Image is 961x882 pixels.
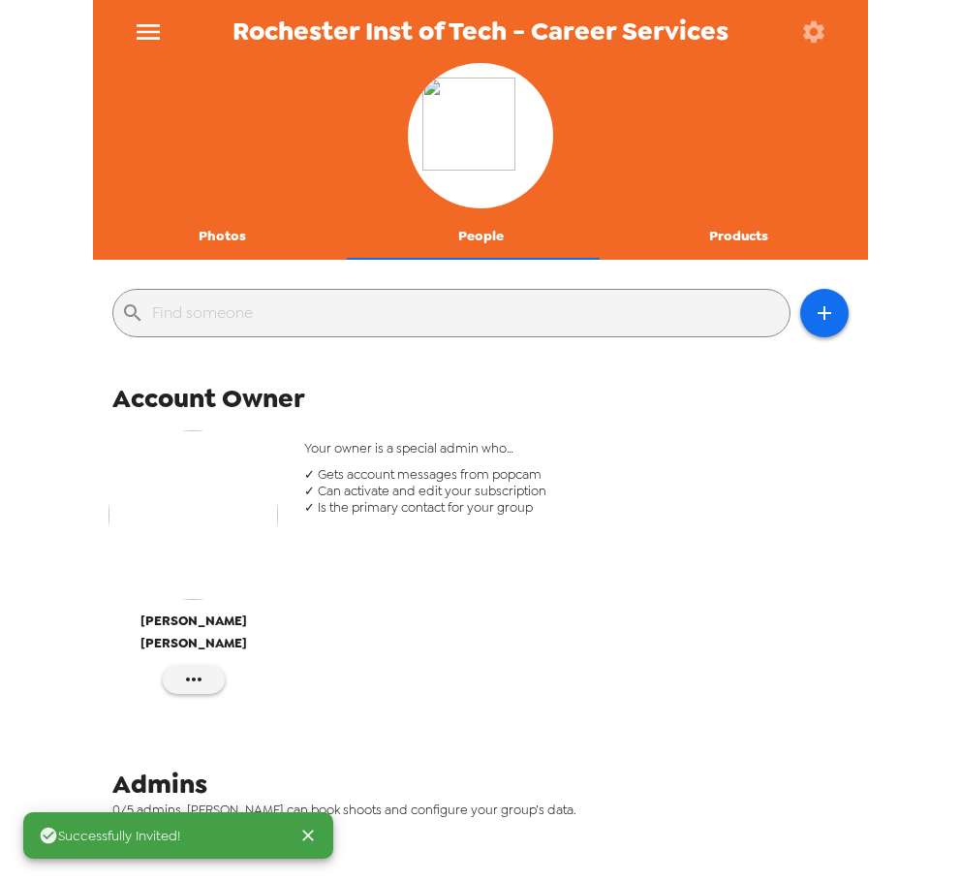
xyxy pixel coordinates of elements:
span: Rochester Inst of Tech - Career Services [232,18,728,45]
span: Account Owner [112,381,305,416]
span: ✓ Can activate and edit your subscription [304,483,850,499]
button: Close [291,818,325,853]
img: org logo [422,78,539,194]
span: Admins [112,767,207,802]
span: 0/5 admins. [PERSON_NAME] can book shoots and configure your group’s data. [112,802,863,818]
button: Products [609,213,868,260]
span: Successfully Invited! [39,826,180,845]
button: People [352,213,610,260]
span: ✓ Is the primary contact for your group [304,499,850,516]
span: [PERSON_NAME] [PERSON_NAME] [103,610,285,655]
input: Find someone [152,298,782,329]
button: Photos [93,213,352,260]
span: ✓ Gets account messages from popcam [304,466,850,483]
button: [PERSON_NAME] [PERSON_NAME] [103,430,285,665]
span: Your owner is a special admin who… [304,440,850,457]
